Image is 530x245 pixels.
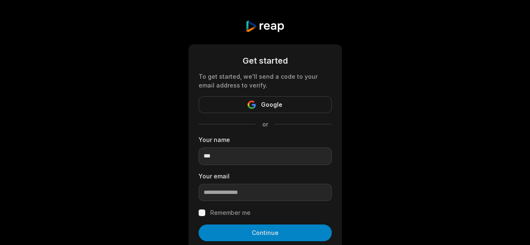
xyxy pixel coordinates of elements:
label: Remember me [210,208,251,218]
label: Your name [199,135,332,144]
button: Continue [199,224,332,241]
span: Google [261,100,282,110]
label: Your email [199,172,332,181]
div: Get started [199,54,332,67]
div: To get started, we'll send a code to your email address to verify. [199,72,332,90]
button: Google [199,96,332,113]
span: or [256,120,275,129]
img: reap [245,20,285,33]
